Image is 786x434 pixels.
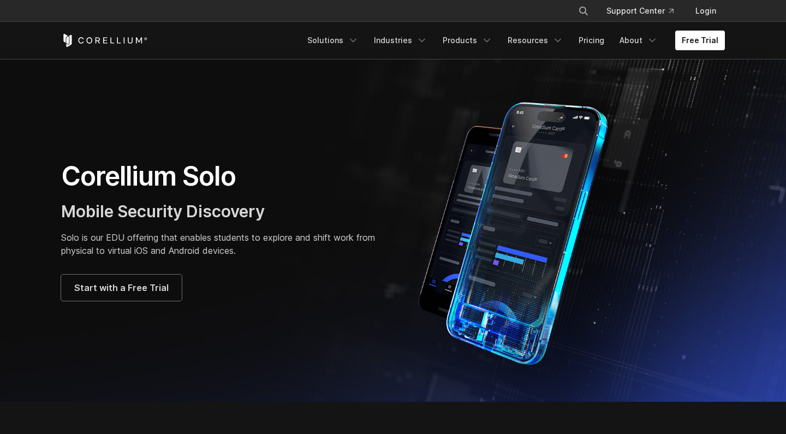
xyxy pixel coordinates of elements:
p: Solo is our EDU offering that enables students to explore and shift work from physical to virtual... [61,231,382,257]
a: Login [687,1,725,21]
a: Pricing [572,31,611,50]
a: Corellium Home [61,34,148,47]
a: Resources [501,31,570,50]
h1: Corellium Solo [61,160,382,193]
img: Corellium Solo for mobile app security solutions [404,94,639,367]
a: About [613,31,664,50]
div: Navigation Menu [301,31,725,50]
a: Support Center [598,1,682,21]
div: Navigation Menu [565,1,725,21]
a: Free Trial [675,31,725,50]
a: Industries [367,31,434,50]
a: Solutions [301,31,365,50]
span: Start with a Free Trial [74,281,169,294]
a: Products [436,31,499,50]
span: Mobile Security Discovery [61,201,265,221]
a: Start with a Free Trial [61,275,182,301]
button: Search [574,1,593,21]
